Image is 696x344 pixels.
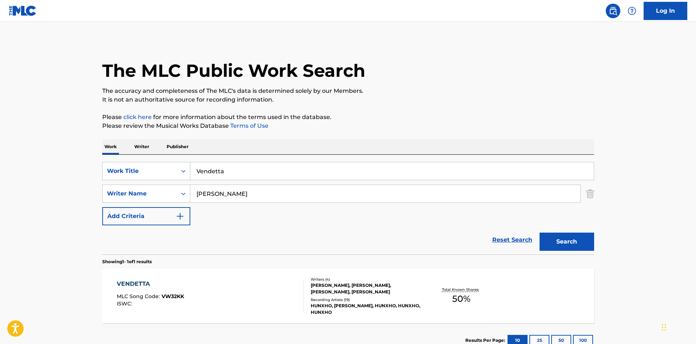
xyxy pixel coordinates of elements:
div: VENDETTA [117,280,184,288]
p: Total Known Shares: [442,287,481,292]
img: search [609,7,617,15]
p: Work [102,139,119,154]
p: Writer [132,139,151,154]
button: Search [540,233,594,251]
div: Work Title [107,167,172,175]
p: Please review the Musical Works Database [102,122,594,130]
p: Results Per Page: [465,337,507,344]
div: Writers ( 4 ) [311,277,421,282]
p: Publisher [164,139,191,154]
p: It is not an authoritative source for recording information. [102,95,594,104]
a: Log In [644,2,687,20]
div: Recording Artists ( 19 ) [311,297,421,303]
p: Showing 1 - 1 of 1 results [102,258,152,265]
div: Help [625,4,639,18]
a: click here [123,114,152,120]
img: help [628,7,636,15]
span: 50 % [452,292,470,305]
img: MLC Logo [9,5,37,16]
p: Please for more information about the terms used in the database. [102,113,594,122]
a: Reset Search [489,232,536,248]
button: Add Criteria [102,207,190,225]
a: VENDETTAMLC Song Code:VW32KKISWC:Writers (4)[PERSON_NAME], [PERSON_NAME], [PERSON_NAME], [PERSON_... [102,269,594,323]
div: HUNXHO, [PERSON_NAME], HUNXHO, HUNXHO, HUNXHO [311,303,421,316]
h1: The MLC Public Work Search [102,60,365,82]
img: 9d2ae6d4665cec9f34b9.svg [176,212,184,221]
span: MLC Song Code : [117,293,162,300]
div: [PERSON_NAME], [PERSON_NAME], [PERSON_NAME], [PERSON_NAME] [311,282,421,295]
form: Search Form [102,162,594,254]
iframe: Chat Widget [660,309,696,344]
img: Delete Criterion [586,185,594,203]
span: VW32KK [162,293,184,300]
span: ISWC : [117,300,134,307]
div: Writer Name [107,189,172,198]
a: Terms of Use [229,122,269,129]
div: Drag [662,316,666,338]
a: Public Search [606,4,620,18]
p: The accuracy and completeness of The MLC's data is determined solely by our Members. [102,87,594,95]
